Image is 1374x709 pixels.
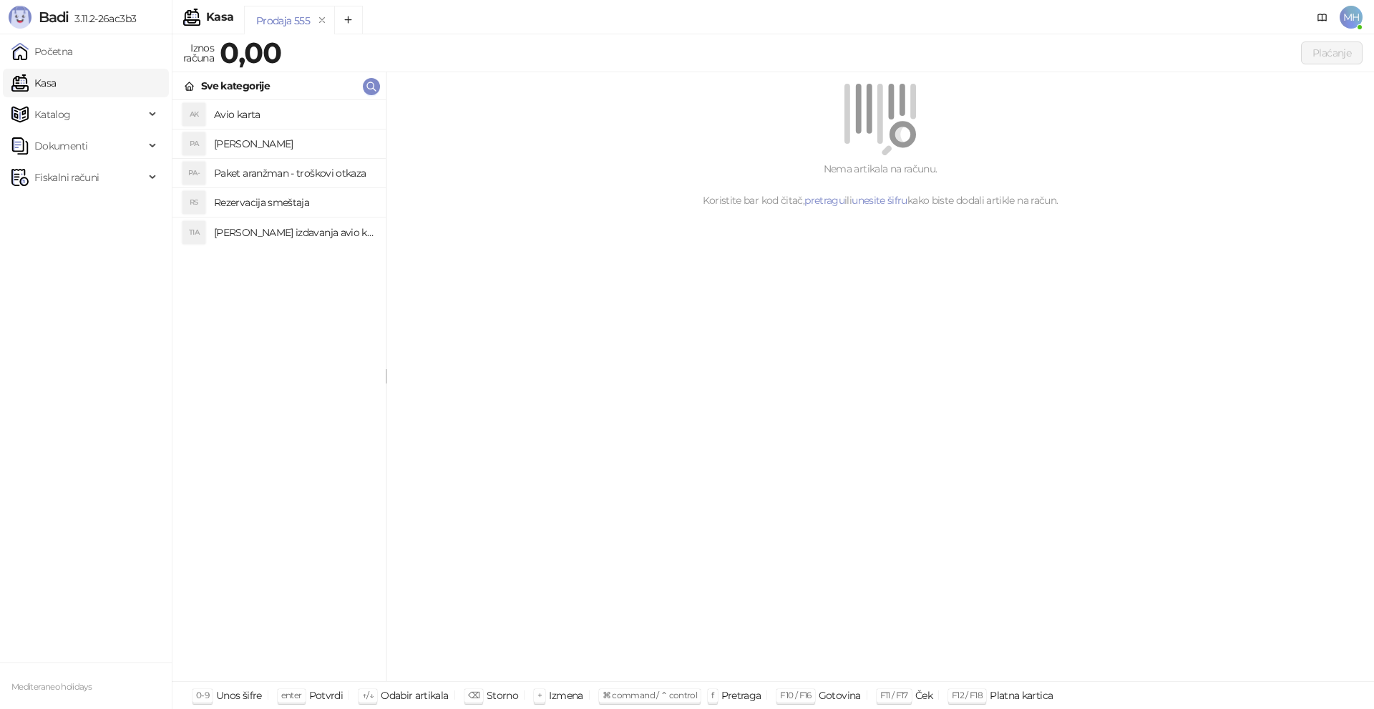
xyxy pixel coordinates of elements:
a: Dokumentacija [1311,6,1334,29]
button: Plaćanje [1301,41,1363,64]
span: enter [281,690,302,700]
div: Odabir artikala [381,686,448,705]
div: Prodaja 555 [256,13,310,29]
div: Sve kategorije [201,78,270,94]
div: Ček [915,686,932,705]
div: Kasa [206,11,233,23]
div: RS [182,191,205,214]
div: Platna kartica [990,686,1053,705]
h4: Paket aranžman - troškovi otkaza [214,162,374,185]
h4: [PERSON_NAME] [214,132,374,155]
span: ⌫ [468,690,479,700]
a: Početna [11,37,73,66]
span: ⌘ command / ⌃ control [603,690,698,700]
small: Mediteraneo holidays [11,682,92,692]
div: Potvrdi [309,686,343,705]
div: AK [182,103,205,126]
span: F12 / F18 [952,690,983,700]
span: 0-9 [196,690,209,700]
div: Pretraga [721,686,761,705]
span: Badi [39,9,69,26]
span: F11 / F17 [880,690,908,700]
h4: Rezervacija smeštaja [214,191,374,214]
a: Kasa [11,69,56,97]
div: grid [172,100,386,681]
span: Katalog [34,100,71,129]
span: f [711,690,713,700]
button: Add tab [334,6,363,34]
a: pretragu [804,194,844,207]
span: ↑/↓ [362,690,374,700]
h4: [PERSON_NAME] izdavanja avio karta [214,221,374,244]
h4: Avio karta [214,103,374,126]
div: TIA [182,221,205,244]
span: 3.11.2-26ac3b3 [69,12,136,25]
div: Storno [487,686,518,705]
div: PA- [182,162,205,185]
div: PA [182,132,205,155]
div: Iznos računa [180,39,217,67]
strong: 0,00 [220,35,281,70]
button: remove [313,14,331,26]
span: MH [1340,6,1363,29]
span: Dokumenti [34,132,87,160]
img: Logo [9,6,31,29]
span: F10 / F16 [780,690,811,700]
div: Unos šifre [216,686,262,705]
span: Fiskalni računi [34,163,99,192]
a: unesite šifru [852,194,907,207]
div: Izmena [549,686,583,705]
div: Nema artikala na računu. Koristite bar kod čitač, ili kako biste dodali artikle na račun. [404,161,1357,208]
span: + [537,690,542,700]
div: Gotovina [819,686,861,705]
